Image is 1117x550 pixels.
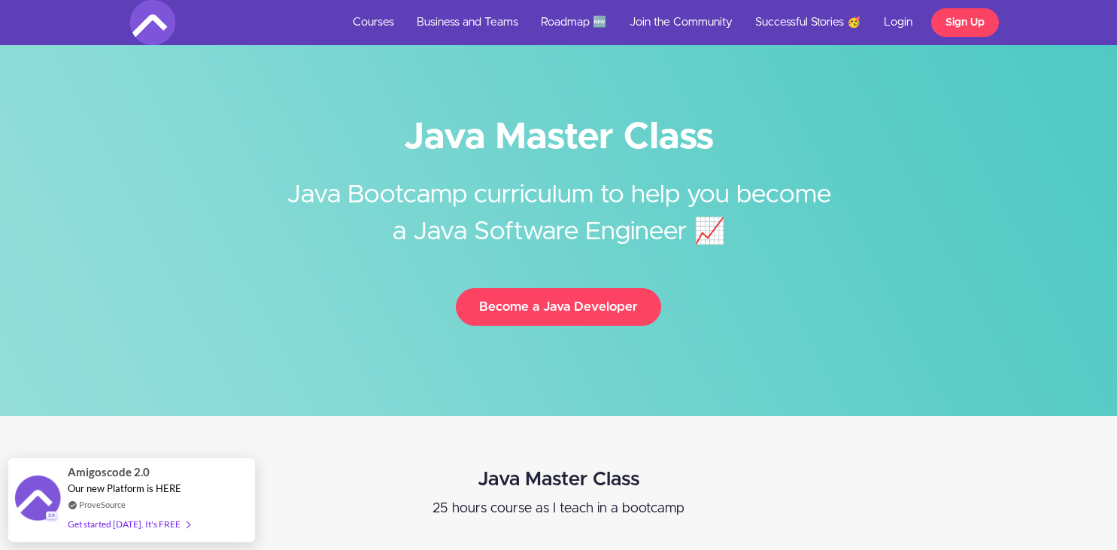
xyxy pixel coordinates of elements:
[190,498,927,519] p: 25 hours course as I teach in a bootcamp
[456,288,661,326] button: Become a Java Developer
[130,120,988,154] h1: Java Master Class
[68,463,150,481] span: Amigoscode 2.0
[68,482,181,494] span: Our new Platform is HERE
[68,515,190,533] div: Get started [DATE]. It's FREE
[190,469,927,491] h2: Java Master Class
[277,154,841,251] h2: Java Bootcamp curriculum to help you become a Java Software Engineer 📈
[931,8,999,37] a: Sign Up
[79,498,126,511] a: ProveSource
[15,476,60,524] img: provesource social proof notification image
